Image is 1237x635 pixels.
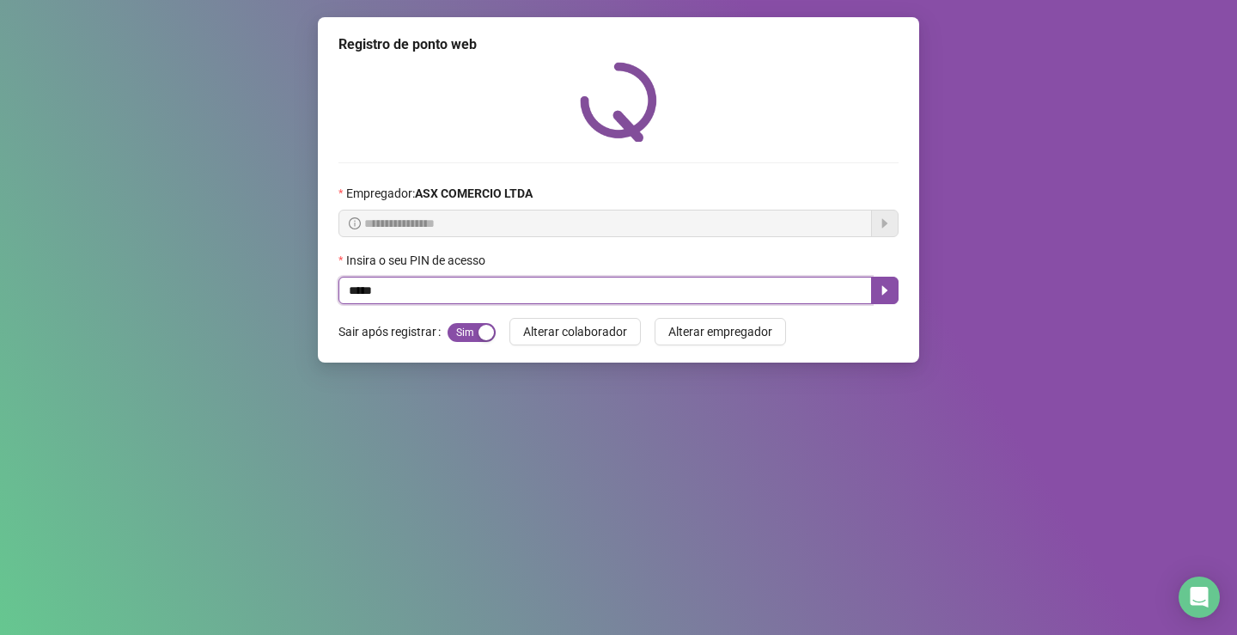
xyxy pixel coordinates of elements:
[338,251,497,270] label: Insira o seu PIN de acesso
[415,186,533,200] strong: ASX COMERCIO LTDA
[655,318,786,345] button: Alterar empregador
[509,318,641,345] button: Alterar colaborador
[580,62,657,142] img: QRPoint
[338,318,448,345] label: Sair após registrar
[346,184,533,203] span: Empregador :
[878,284,892,297] span: caret-right
[668,322,772,341] span: Alterar empregador
[338,34,899,55] div: Registro de ponto web
[523,322,627,341] span: Alterar colaborador
[1179,577,1220,618] div: Open Intercom Messenger
[349,217,361,229] span: info-circle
